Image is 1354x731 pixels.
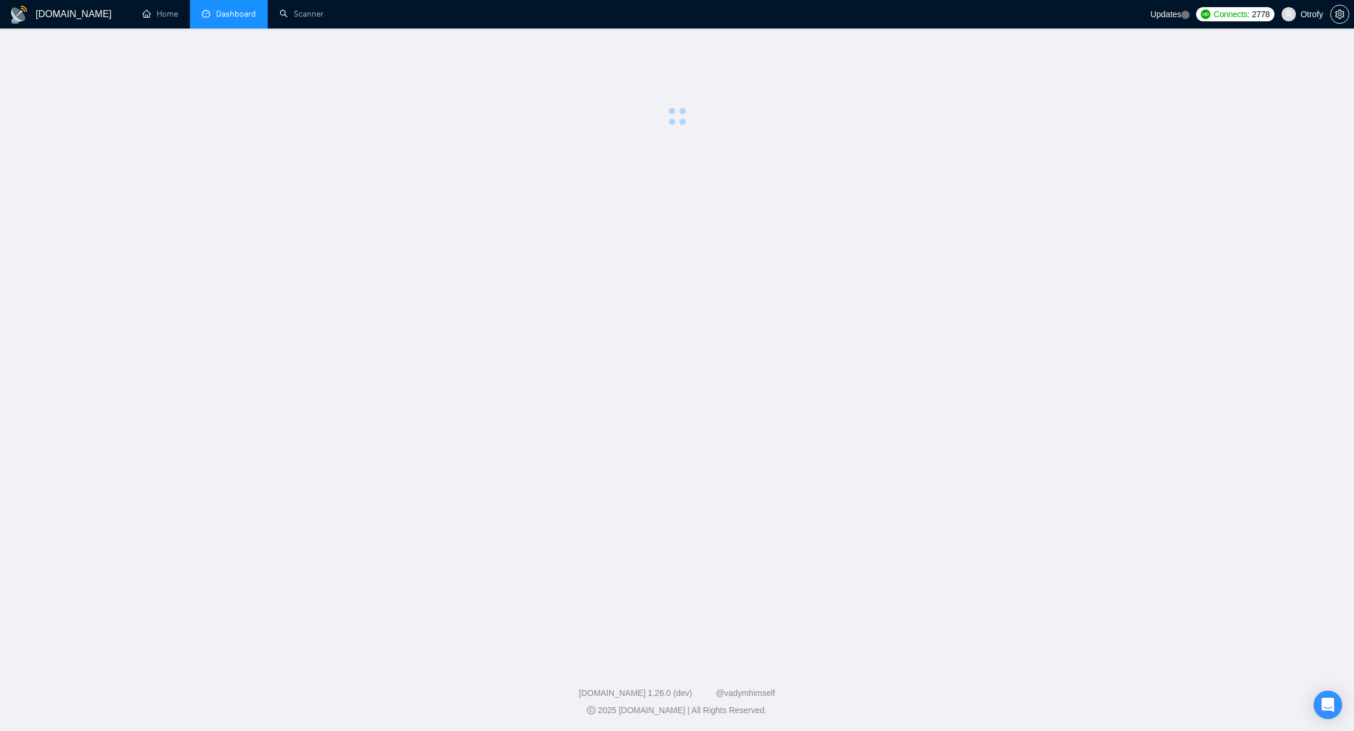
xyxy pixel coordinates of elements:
[142,9,178,19] a: homeHome
[1150,10,1181,19] span: Updates
[1285,10,1293,18] span: user
[216,9,256,19] span: Dashboard
[1330,5,1349,24] button: setting
[587,706,595,714] span: copyright
[9,5,28,24] img: logo
[280,9,324,19] a: searchScanner
[579,688,692,698] a: [DOMAIN_NAME] 1.26.0 (dev)
[202,10,210,18] span: dashboard
[1252,8,1270,21] span: 2778
[1314,691,1342,719] div: Open Intercom Messenger
[716,688,775,698] a: @vadymhimself
[9,704,1345,717] div: 2025 [DOMAIN_NAME] | All Rights Reserved.
[1201,10,1210,19] img: upwork-logo.png
[1331,10,1349,19] span: setting
[1330,10,1349,19] a: setting
[1214,8,1250,21] span: Connects:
